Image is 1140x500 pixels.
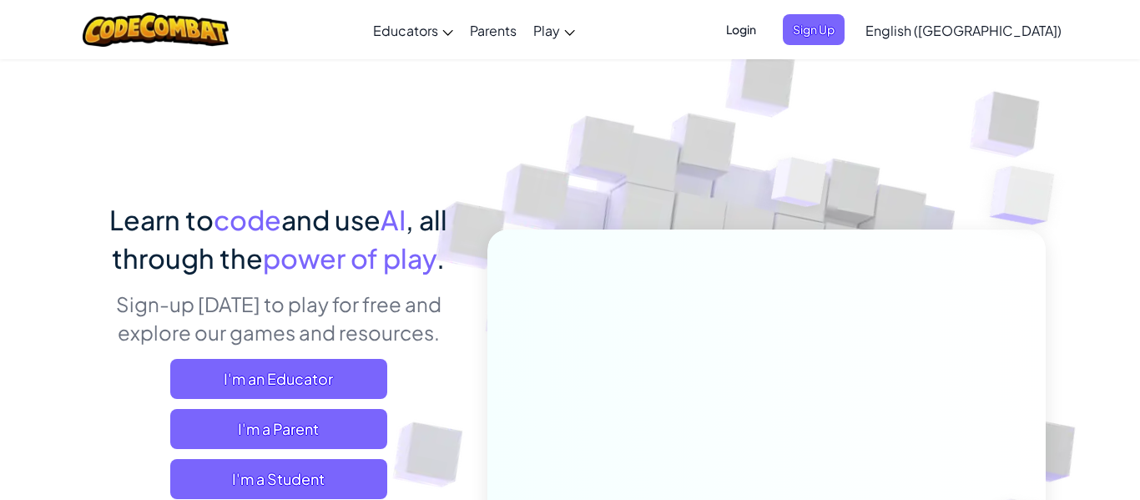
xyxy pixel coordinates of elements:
span: and use [281,203,381,236]
span: Learn to [109,203,214,236]
a: English ([GEOGRAPHIC_DATA]) [857,8,1070,53]
a: Play [525,8,583,53]
span: Play [533,22,560,39]
span: English ([GEOGRAPHIC_DATA]) [865,22,1062,39]
span: AI [381,203,406,236]
span: Educators [373,22,438,39]
a: Parents [462,8,525,53]
span: code [214,203,281,236]
p: Sign-up [DATE] to play for free and explore our games and resources. [94,290,462,346]
span: power of play [263,241,436,275]
button: Login [716,14,766,45]
button: Sign Up [783,14,845,45]
img: Overlap cubes [956,125,1101,266]
button: I'm a Student [170,459,387,499]
img: Overlap cubes [740,124,860,249]
img: CodeCombat logo [83,13,229,47]
a: I'm a Parent [170,409,387,449]
a: Educators [365,8,462,53]
span: . [436,241,445,275]
a: I'm an Educator [170,359,387,399]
